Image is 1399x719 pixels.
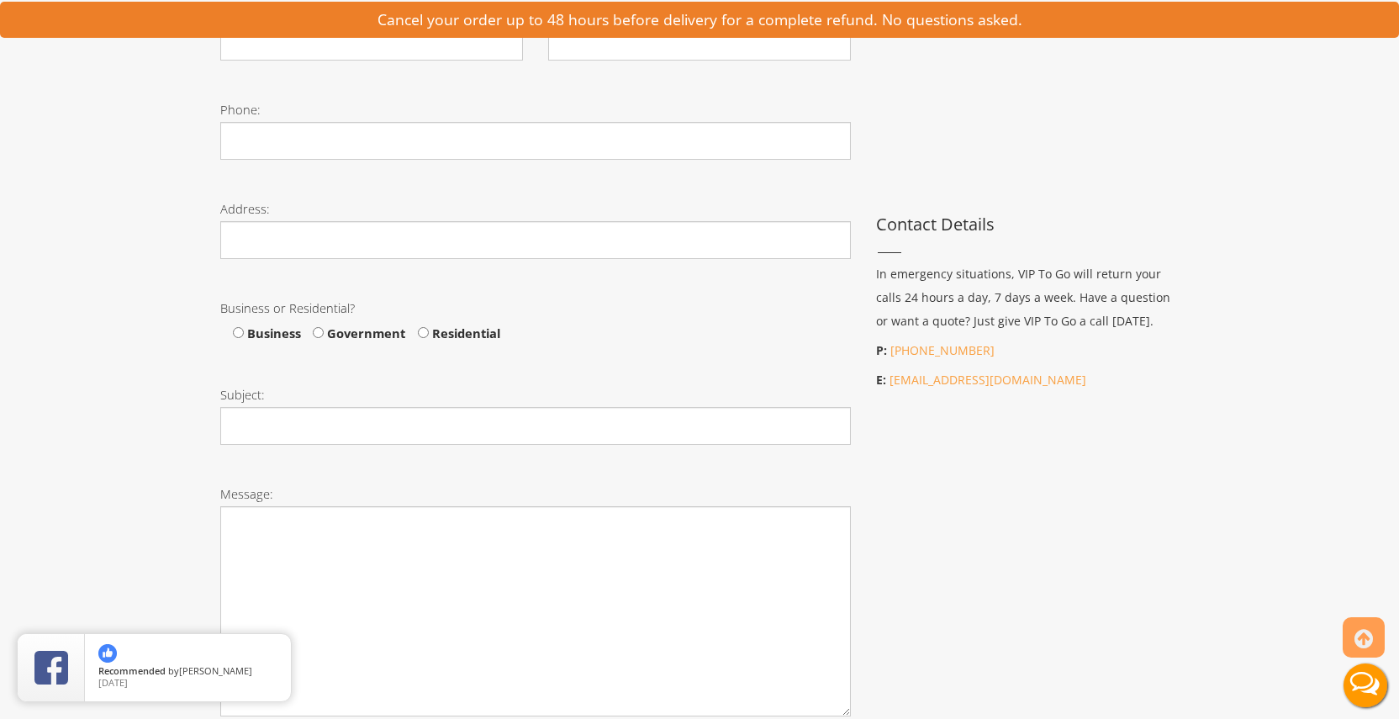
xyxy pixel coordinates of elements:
span: Recommended [98,664,166,677]
span: [DATE] [98,676,128,689]
a: [PHONE_NUMBER] [890,342,995,358]
p: In emergency situations, VIP To Go will return your calls 24 hours a day, 7 days a week. Have a q... [876,262,1179,333]
span: Business [244,325,301,341]
span: Residential [429,325,500,341]
span: by [98,666,277,678]
b: E: [876,372,886,388]
h3: Contact Details [876,215,1179,234]
span: Government [324,325,405,341]
img: thumbs up icon [98,644,117,663]
span: [PERSON_NAME] [179,664,252,677]
img: Review Rating [34,651,68,685]
a: [EMAIL_ADDRESS][DOMAIN_NAME] [890,372,1086,388]
b: P: [876,342,887,358]
button: Live Chat [1332,652,1399,719]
